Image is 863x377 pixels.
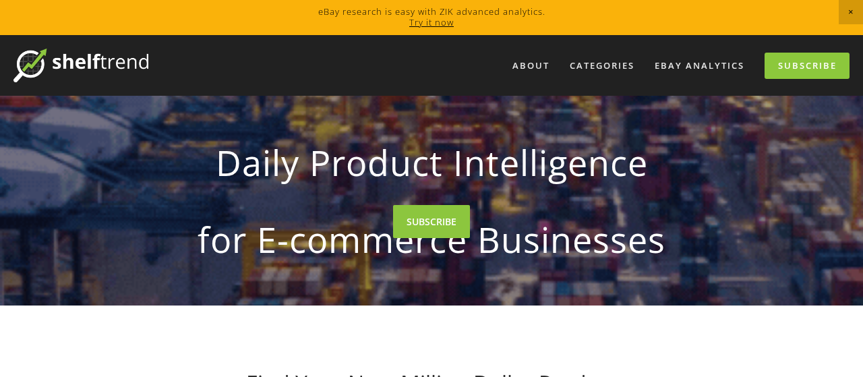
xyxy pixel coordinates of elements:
strong: for E-commerce Businesses [131,208,732,271]
a: Subscribe [765,53,850,79]
strong: Daily Product Intelligence [131,131,732,194]
div: Categories [561,55,643,77]
a: Try it now [409,16,454,28]
a: About [504,55,558,77]
a: eBay Analytics [646,55,753,77]
a: SUBSCRIBE [393,205,470,238]
img: ShelfTrend [13,49,148,82]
